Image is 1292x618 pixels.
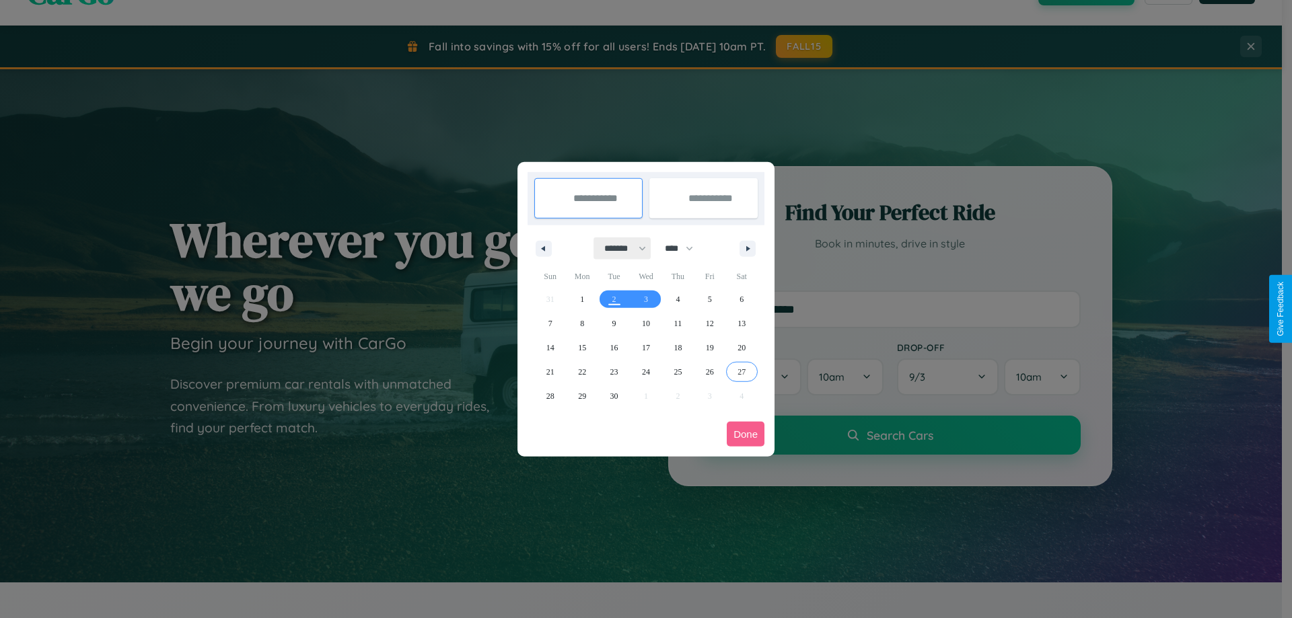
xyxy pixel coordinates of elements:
span: 11 [674,311,682,336]
span: 7 [548,311,552,336]
span: 19 [706,336,714,360]
button: 3 [630,287,661,311]
button: 19 [694,336,725,360]
button: Done [727,422,764,447]
button: 7 [534,311,566,336]
span: 6 [740,287,744,311]
span: 22 [578,360,586,384]
button: 20 [726,336,758,360]
button: 21 [534,360,566,384]
button: 16 [598,336,630,360]
span: 12 [706,311,714,336]
span: 13 [738,311,746,336]
span: 28 [546,384,554,408]
button: 5 [694,287,725,311]
span: 9 [612,311,616,336]
span: 24 [642,360,650,384]
button: 28 [534,384,566,408]
button: 4 [662,287,694,311]
span: 10 [642,311,650,336]
button: 26 [694,360,725,384]
button: 17 [630,336,661,360]
button: 15 [566,336,598,360]
button: 6 [726,287,758,311]
span: 16 [610,336,618,360]
span: Wed [630,266,661,287]
span: Tue [598,266,630,287]
button: 14 [534,336,566,360]
span: 17 [642,336,650,360]
button: 18 [662,336,694,360]
button: 24 [630,360,661,384]
button: 29 [566,384,598,408]
span: 25 [674,360,682,384]
button: 23 [598,360,630,384]
span: Sun [534,266,566,287]
button: 12 [694,311,725,336]
button: 1 [566,287,598,311]
button: 27 [726,360,758,384]
span: 5 [708,287,712,311]
span: 1 [580,287,584,311]
span: 29 [578,384,586,408]
button: 10 [630,311,661,336]
span: 18 [674,336,682,360]
span: 2 [612,287,616,311]
button: 30 [598,384,630,408]
button: 9 [598,311,630,336]
button: 2 [598,287,630,311]
span: Fri [694,266,725,287]
button: 11 [662,311,694,336]
span: 4 [676,287,680,311]
span: 27 [738,360,746,384]
div: Give Feedback [1276,282,1285,336]
button: 22 [566,360,598,384]
span: 8 [580,311,584,336]
span: 14 [546,336,554,360]
span: Thu [662,266,694,287]
span: Mon [566,266,598,287]
span: 15 [578,336,586,360]
button: 13 [726,311,758,336]
span: 26 [706,360,714,384]
span: 21 [546,360,554,384]
button: 25 [662,360,694,384]
span: Sat [726,266,758,287]
span: 20 [738,336,746,360]
button: 8 [566,311,598,336]
span: 23 [610,360,618,384]
span: 30 [610,384,618,408]
span: 3 [644,287,648,311]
